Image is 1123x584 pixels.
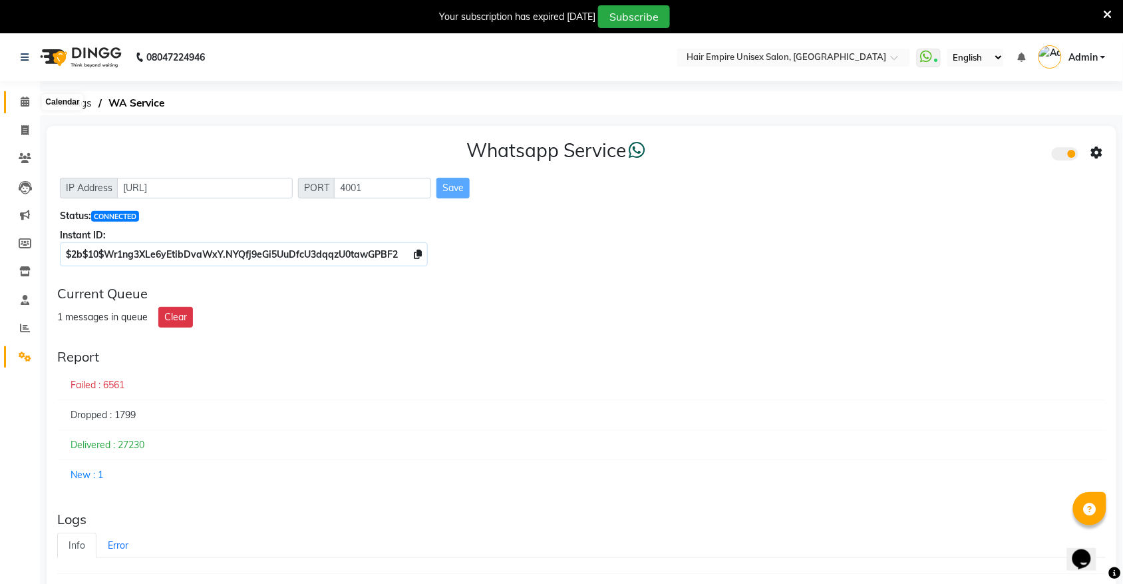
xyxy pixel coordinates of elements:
input: Sizing example input [334,178,431,198]
div: Current Queue [57,286,1106,302]
a: Info [57,533,96,559]
span: IP Address [60,178,118,198]
div: Status: [60,209,1103,223]
div: 1 messages in queue [57,310,148,324]
div: New : 1 [57,460,1106,490]
span: CONNECTED [91,211,139,222]
h3: Whatsapp Service [466,139,645,162]
img: logo [34,39,125,76]
div: Your subscription has expired [DATE] [439,10,595,24]
div: Logs [57,511,1106,527]
button: Clear [158,307,193,328]
a: Error [96,533,140,559]
span: PORT [298,178,335,198]
img: Admin [1039,45,1062,69]
input: Sizing example input [117,178,293,198]
div: Calendar [42,95,82,111]
div: Delivered : 27230 [57,430,1106,461]
span: WA Service [102,91,171,115]
div: Instant ID: [60,228,1103,242]
button: Subscribe [598,5,670,28]
b: 08047224946 [146,39,205,76]
iframe: chat widget [1067,531,1110,571]
div: Failed : 6561 [57,370,1106,401]
span: Admin [1068,51,1098,65]
div: Dropped : 1799 [57,400,1106,431]
div: Report [57,349,1106,365]
span: $2b$10$Wr1ng3XLe6yEtibDvaWxY.NYQfj9eGi5UuDfcU3dqqzU0tawGPBF2 [66,248,398,260]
